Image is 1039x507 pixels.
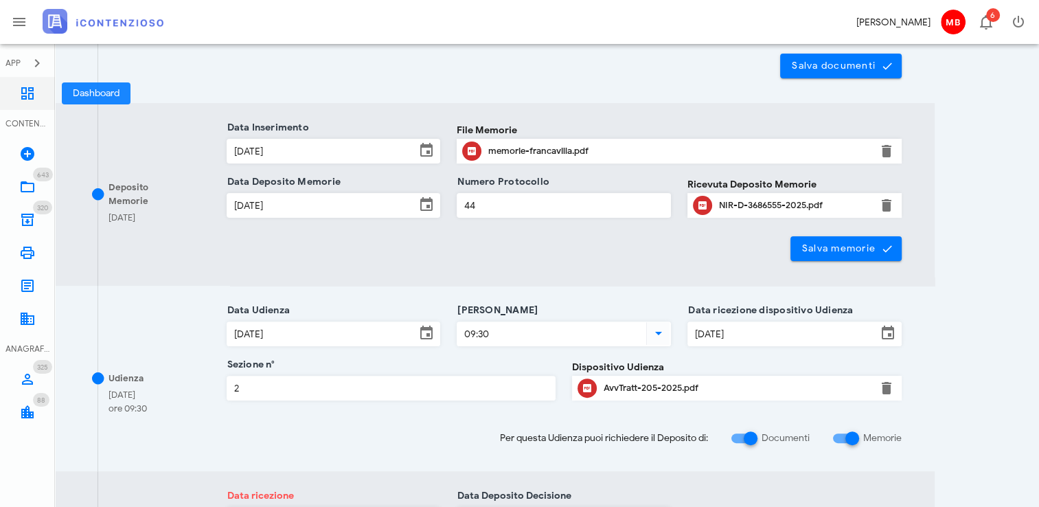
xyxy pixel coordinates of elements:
[453,304,538,317] label: [PERSON_NAME]
[488,140,870,162] div: Clicca per aprire un'anteprima del file o scaricarlo
[762,431,810,445] label: Documenti
[791,60,891,72] span: Salva documenti
[863,431,902,445] label: Memorie
[684,304,853,317] label: Data ricezione dispositivo Udienza
[856,15,930,30] div: [PERSON_NAME]
[941,10,966,34] span: MB
[878,197,895,214] button: Elimina
[719,200,870,211] div: NIR-D-3686555-2025.pdf
[462,142,481,161] button: Clicca per aprire un'anteprima del file o scaricarlo
[878,380,895,396] button: Elimina
[687,177,817,192] label: Ricevuta Deposito Memorie
[457,123,517,137] label: File Memorie
[936,5,969,38] button: MB
[5,343,49,355] div: ANAGRAFICA
[37,363,48,372] span: 325
[969,5,1002,38] button: Distintivo
[780,54,902,78] button: Salva documenti
[693,196,712,215] button: Clicca per aprire un'anteprima del file o scaricarlo
[578,379,597,398] button: Clicca per aprire un'anteprima del file o scaricarlo
[109,372,144,385] div: Udienza
[878,143,895,159] button: Elimina
[43,9,163,34] img: logo-text-2x.png
[604,377,870,399] div: Clicca per aprire un'anteprima del file o scaricarlo
[37,203,48,212] span: 320
[223,175,341,189] label: Data Deposito Memorie
[457,322,643,346] input: Ora Udienza
[33,393,49,407] span: Distintivo
[790,236,902,261] button: Salva memorie
[227,376,556,400] input: Sezione n°
[33,201,52,214] span: Distintivo
[801,243,891,255] span: Salva memorie
[719,194,870,216] div: Clicca per aprire un'anteprima del file o scaricarlo
[37,170,49,179] span: 643
[453,175,549,189] label: Numero Protocollo
[572,360,664,374] label: Dispositivo Udienza
[223,358,275,372] label: Sezione n°
[457,194,670,217] input: Numero Protocollo
[33,168,53,181] span: Distintivo
[488,146,870,157] div: memorie-francavilla.pdf
[500,431,708,445] span: Per questa Udienza puoi richiedere il Deposito di:
[223,121,309,135] label: Data Inserimento
[604,383,870,394] div: AvvTratt-205-2025.pdf
[109,402,147,416] div: ore 09:30
[986,8,1000,22] span: Distintivo
[33,360,52,374] span: Distintivo
[5,117,49,130] div: CONTENZIOSO
[109,211,135,225] div: [DATE]
[109,388,147,402] div: [DATE]
[223,304,290,317] label: Data Udienza
[37,396,45,405] span: 88
[109,181,190,207] div: Deposito Memorie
